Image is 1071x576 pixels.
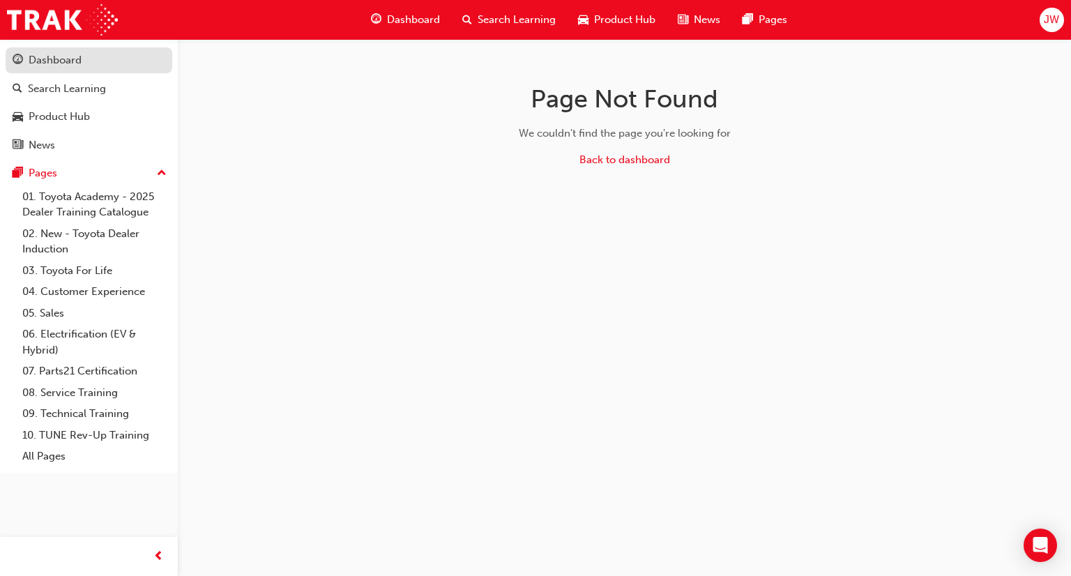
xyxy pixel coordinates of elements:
[371,11,381,29] span: guage-icon
[29,137,55,153] div: News
[17,403,172,425] a: 09. Technical Training
[17,281,172,303] a: 04. Customer Experience
[13,111,23,123] span: car-icon
[7,4,118,36] img: Trak
[13,139,23,152] span: news-icon
[1040,8,1064,32] button: JW
[153,548,164,566] span: prev-icon
[17,186,172,223] a: 01. Toyota Academy - 2025 Dealer Training Catalogue
[462,11,472,29] span: search-icon
[29,165,57,181] div: Pages
[17,425,172,446] a: 10. TUNE Rev-Up Training
[28,81,106,97] div: Search Learning
[1044,12,1059,28] span: JW
[694,12,720,28] span: News
[17,446,172,467] a: All Pages
[13,83,22,96] span: search-icon
[404,84,846,114] h1: Page Not Found
[567,6,667,34] a: car-iconProduct Hub
[578,11,588,29] span: car-icon
[6,45,172,160] button: DashboardSearch LearningProduct HubNews
[17,260,172,282] a: 03. Toyota For Life
[579,153,670,166] a: Back to dashboard
[667,6,731,34] a: news-iconNews
[17,361,172,382] a: 07. Parts21 Certification
[17,324,172,361] a: 06. Electrification (EV & Hybrid)
[17,223,172,260] a: 02. New - Toyota Dealer Induction
[29,52,82,68] div: Dashboard
[1024,529,1057,562] div: Open Intercom Messenger
[6,104,172,130] a: Product Hub
[404,126,846,142] div: We couldn't find the page you're looking for
[17,382,172,404] a: 08. Service Training
[6,47,172,73] a: Dashboard
[478,12,556,28] span: Search Learning
[360,6,451,34] a: guage-iconDashboard
[6,160,172,186] button: Pages
[387,12,440,28] span: Dashboard
[6,76,172,102] a: Search Learning
[594,12,655,28] span: Product Hub
[451,6,567,34] a: search-iconSearch Learning
[29,109,90,125] div: Product Hub
[13,167,23,180] span: pages-icon
[743,11,753,29] span: pages-icon
[759,12,787,28] span: Pages
[731,6,798,34] a: pages-iconPages
[157,165,167,183] span: up-icon
[6,132,172,158] a: News
[17,303,172,324] a: 05. Sales
[678,11,688,29] span: news-icon
[13,54,23,67] span: guage-icon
